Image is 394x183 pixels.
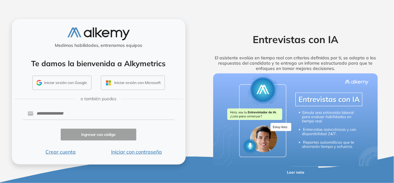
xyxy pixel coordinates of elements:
h5: El asistente evalúa en tiempo real con criterios definidos por ti, se adapta a las respuestas del... [204,55,387,71]
h2: Entrevistas con IA [204,33,387,45]
button: Leer nota [273,166,318,179]
iframe: Chat Widget [282,111,394,183]
button: Iniciar con contraseña [98,148,174,156]
h5: Medimos habilidades, entrenamos equipos [14,43,183,48]
h4: Te damos la bienvenida a Alkymetrics [20,59,177,68]
img: logo-alkemy [68,27,130,40]
img: img-more-info [213,73,378,166]
button: Iniciar sesión con Microsoft [101,76,165,90]
img: OUTLOOK_ICON [105,79,112,87]
div: Widget de chat [282,111,394,183]
button: Crear cuenta [23,148,99,156]
button: Ingresar con código [61,129,137,141]
span: o también puedes [81,96,116,102]
button: Iniciar sesión con Google [32,76,91,90]
img: GMAIL_ICON [36,80,42,86]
